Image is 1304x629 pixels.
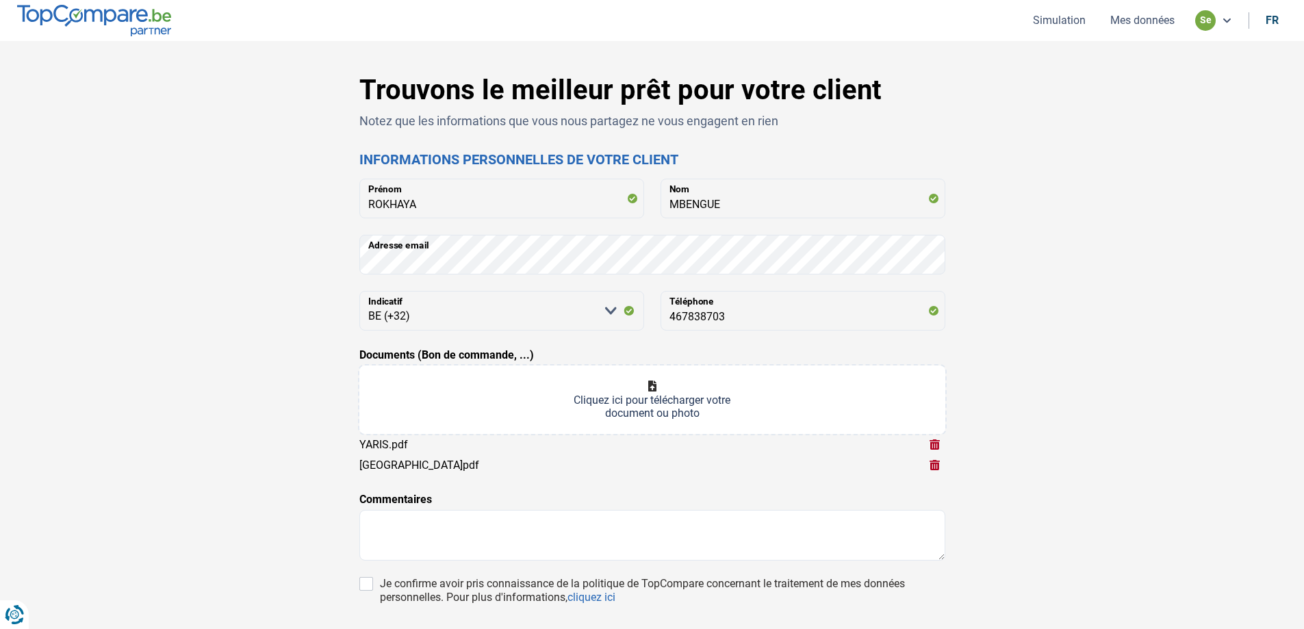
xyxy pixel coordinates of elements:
div: fr [1266,14,1279,27]
div: YARIS.pdf [359,438,408,451]
h2: Informations personnelles de votre client [359,151,945,168]
div: Je confirme avoir pris connaissance de la politique de TopCompare concernant le traitement de mes... [380,577,945,604]
p: Notez que les informations que vous nous partagez ne vous engagent en rien [359,112,945,129]
div: [GEOGRAPHIC_DATA]pdf [359,459,479,472]
div: se [1195,10,1216,31]
h1: Trouvons le meilleur prêt pour votre client [359,74,945,107]
label: Documents (Bon de commande, ...) [359,347,534,363]
input: 401020304 [661,291,945,331]
a: cliquez ici [567,591,615,604]
button: Mes données [1106,13,1179,27]
label: Commentaires [359,491,432,508]
button: Simulation [1029,13,1090,27]
img: TopCompare.be [17,5,171,36]
select: Indicatif [359,291,644,331]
